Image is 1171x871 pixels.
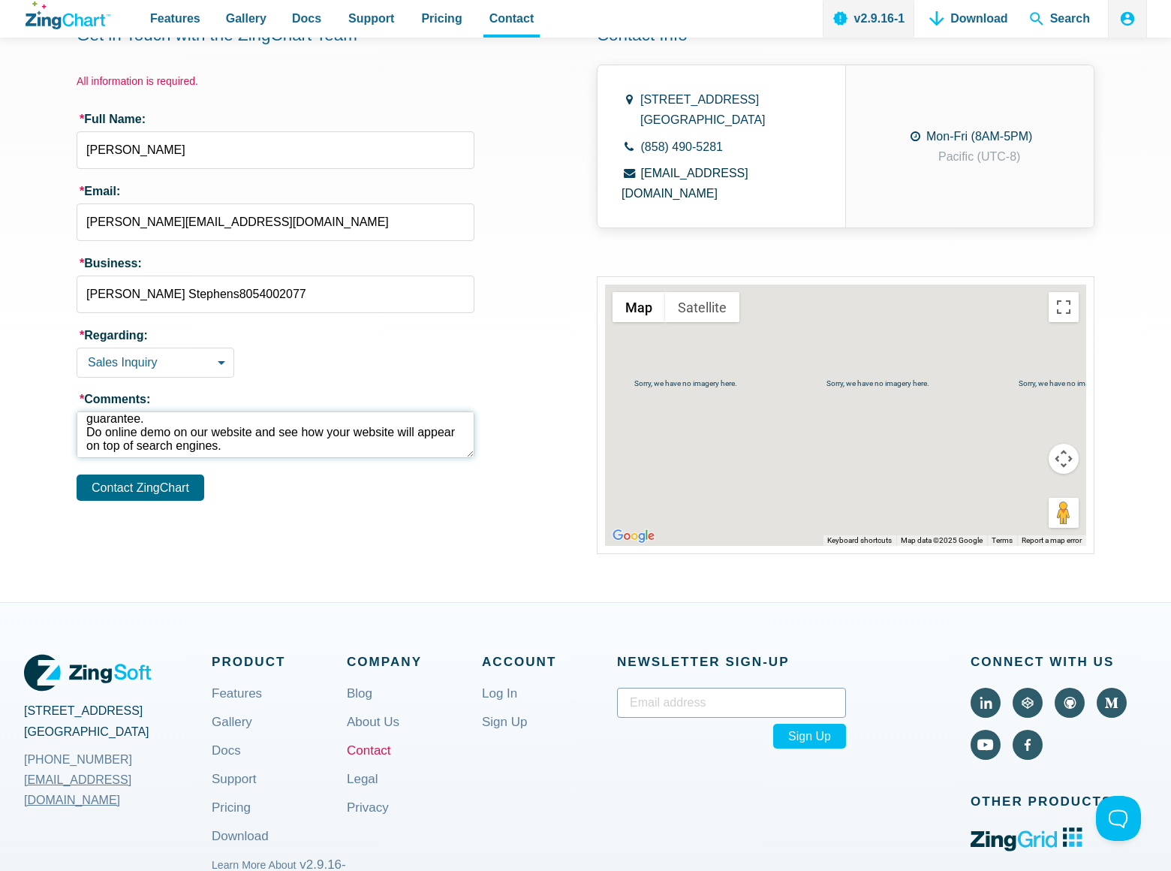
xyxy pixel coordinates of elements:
[609,526,658,546] a: Open this area in Google Maps (opens a new window)
[347,802,389,838] a: Privacy
[665,292,739,322] button: Show satellite imagery
[212,651,347,673] span: Product
[212,745,241,781] a: Docs
[77,348,234,378] select: Choose a topic
[1049,444,1079,474] button: Map camera controls
[212,859,297,871] small: Learn More About
[938,150,1020,163] span: Pacific (UTC-8)
[77,392,474,406] label: Comments:
[1013,730,1043,760] a: Visit ZingChart on Facebook (external).
[77,184,474,198] label: Email:
[926,130,1032,143] span: Mon-Fri (8AM-5PM)
[77,131,474,169] input: Your Name
[971,688,1001,718] a: Visit ZingChart on LinkedIn (external).
[1049,498,1079,528] button: Drag Pegman onto the map to open Street View
[226,8,266,29] span: Gallery
[609,526,658,546] img: Google
[212,830,269,866] a: Download
[827,535,892,546] button: Keyboard shortcuts
[489,8,534,29] span: Contact
[971,730,1001,760] a: Visit ZingChart on YouTube (external).
[971,651,1147,673] span: Connect With Us
[292,8,321,29] span: Docs
[26,2,110,29] a: ZingChart Logo. Click to return to the homepage
[613,292,665,322] button: Show street map
[77,475,204,501] button: Contact ZingChart
[622,167,748,200] a: [EMAIL_ADDRESS][DOMAIN_NAME]
[1096,796,1141,841] iframe: Toggle Customer Support
[24,651,151,695] a: ZingSoft Logo. Click to visit the ZingSoft site (external).
[617,651,846,673] span: Newsletter Sign‑up
[482,716,527,752] a: Sign Up
[347,716,399,752] a: About Us
[347,688,372,724] a: Blog
[77,112,474,126] label: Full Name:
[1013,688,1043,718] a: Visit ZingChart on CodePen (external).
[421,8,462,29] span: Pricing
[24,742,212,778] a: [PHONE_NUMBER]
[1097,688,1127,718] a: Visit ZingChart on Medium (external).
[347,745,391,781] a: Contact
[971,841,1082,854] a: ZingGrid logo. Click to visit the ZingGrid site (external).
[347,651,482,673] span: Company
[77,276,474,313] input: Your Business Name
[24,701,212,777] address: [STREET_ADDRESS] [GEOGRAPHIC_DATA]
[77,203,474,241] input: email@address.com
[1022,536,1082,544] a: Report a map error
[482,651,617,673] span: Account
[77,256,474,270] label: Business:
[617,688,846,718] input: Email address
[1055,688,1085,718] a: Visit ZingChart on GitHub (external).
[77,74,474,89] p: All information is required.
[212,802,251,838] a: Pricing
[901,536,983,544] span: Map data ©2025 Google
[212,773,257,809] a: Support
[212,716,252,752] a: Gallery
[992,536,1013,544] a: Terms (opens in new tab)
[1049,292,1079,322] button: Toggle fullscreen view
[640,89,766,130] address: [STREET_ADDRESS] [GEOGRAPHIC_DATA]
[150,8,200,29] span: Features
[347,773,378,809] a: Legal
[348,8,394,29] span: Support
[971,791,1147,812] span: Other Products
[641,140,723,153] a: (858) 490-5281
[212,688,262,724] a: Features
[24,770,212,810] a: [EMAIL_ADDRESS][DOMAIN_NAME]
[773,724,846,749] span: Sign Up
[77,328,474,342] label: Regarding:
[482,688,517,724] a: Log In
